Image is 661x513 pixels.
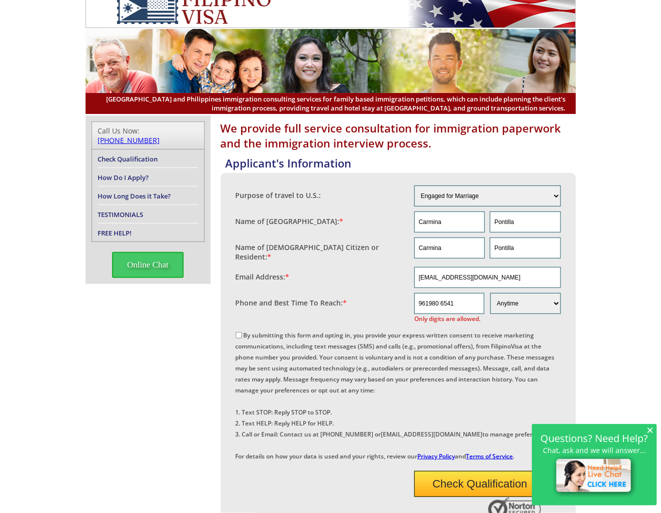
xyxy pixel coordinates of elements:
label: Name of [DEMOGRAPHIC_DATA] Citizen or Resident: [236,242,405,261]
label: Name of [GEOGRAPHIC_DATA]: [236,216,344,226]
label: Email Address: [236,272,290,281]
input: First Name [414,237,485,258]
a: Check Qualification [98,154,158,163]
span: Only digits are allowed. [414,314,561,324]
select: Phone and Best Reach Time are required. [490,293,560,314]
h1: We provide full service consultation for immigration paperwork and the immigration interview proc... [221,120,576,150]
h2: Questions? Need Help? [537,434,652,442]
label: Purpose of travel to U.S.: [236,190,321,200]
p: Chat, ask and we will answer... [537,446,652,454]
div: Call Us Now: [98,126,198,145]
a: How Do I Apply? [98,173,149,182]
input: Phone [414,293,484,314]
a: [PHONE_NUMBER] [98,135,160,145]
label: By submitting this form and opting in, you provide your express written consent to receive market... [236,331,555,460]
input: Last Name [490,211,560,232]
a: How Long Does it Take? [98,191,171,200]
input: Email Address [414,267,561,288]
input: By submitting this form and opting in, you provide your express written consent to receive market... [236,332,242,338]
span: [GEOGRAPHIC_DATA] and Philippines immigration consulting services for family based immigration pe... [96,94,566,112]
h4: Applicant's Information [226,155,576,170]
input: First Name [414,211,485,232]
input: Last Name [490,237,560,258]
button: Check Qualification [414,471,561,497]
span: Online Chat [112,252,184,278]
span: × [646,425,653,434]
label: Phone and Best Time To Reach: [236,298,347,307]
a: Privacy Policy [418,452,455,460]
a: Terms of Service [466,452,513,460]
a: FREE HELP! [98,228,132,237]
img: live-chat-icon.png [552,454,637,498]
a: TESTIMONIALS [98,210,144,219]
